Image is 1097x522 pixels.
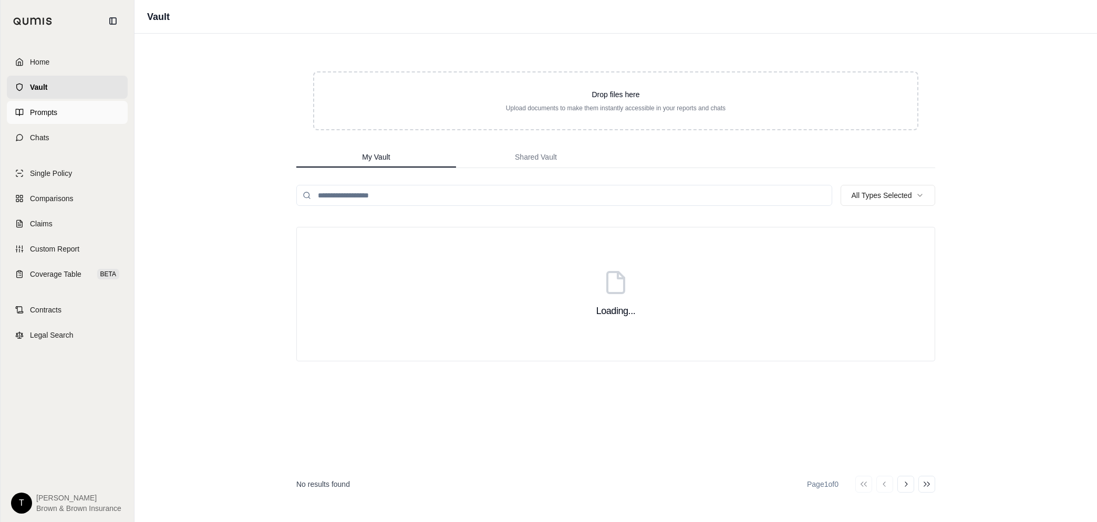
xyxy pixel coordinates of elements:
[7,212,128,235] a: Claims
[30,107,57,118] span: Prompts
[807,479,839,489] div: Page 1 of 0
[362,152,390,162] span: My Vault
[7,162,128,185] a: Single Policy
[515,152,557,162] span: Shared Vault
[30,305,61,315] span: Contracts
[11,493,32,514] div: T
[7,298,128,321] a: Contracts
[7,101,128,124] a: Prompts
[30,132,49,143] span: Chats
[36,493,121,503] span: [PERSON_NAME]
[841,185,935,206] button: All Types Selected
[852,190,912,201] span: All Types Selected
[7,126,128,149] a: Chats
[331,89,901,100] p: Drop files here
[36,503,121,514] span: Brown & Brown Insurance
[30,57,49,67] span: Home
[147,9,170,24] h1: Vault
[7,76,128,99] a: Vault
[30,244,79,254] span: Custom Report
[30,330,74,340] span: Legal Search
[97,269,119,279] span: BETA
[7,50,128,74] a: Home
[30,218,53,229] span: Claims
[7,323,128,347] a: Legal Search
[7,187,128,210] a: Comparisons
[596,304,636,318] h3: Loading...
[7,237,128,260] a: Custom Report
[296,479,350,489] p: No results found
[30,168,72,179] span: Single Policy
[30,193,73,204] span: Comparisons
[7,263,128,286] a: Coverage TableBETA
[105,13,121,29] button: Collapse sidebar
[30,82,47,92] span: Vault
[331,104,901,112] p: Upload documents to make them instantly accessible in your reports and chats
[30,269,81,279] span: Coverage Table
[13,17,53,25] img: Qumis Logo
